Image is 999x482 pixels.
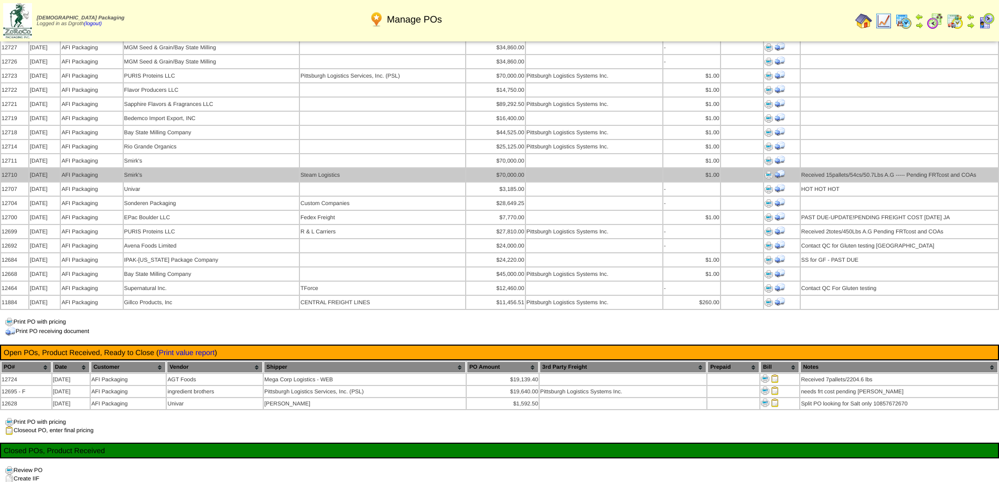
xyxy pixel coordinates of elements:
[663,41,720,54] td: -
[124,197,299,210] td: Sonderen Packaging
[167,361,263,373] th: Vendor
[765,157,773,165] img: Print
[167,398,263,409] td: Univar
[663,239,720,252] td: -
[29,69,60,82] td: [DATE]
[765,228,773,236] img: Print
[1,83,28,97] td: 12722
[775,226,785,236] img: Print Receiving Document
[61,168,122,181] td: AFI Packaging
[300,69,465,82] td: Pittsburgh Logistics Services, Inc. (PSL)
[664,73,719,79] div: $1.00
[300,296,465,309] td: CENTRAL FREIGHT LINES
[775,126,785,137] img: Print Receiving Document
[775,70,785,80] img: Print Receiving Document
[61,183,122,196] td: AFI Packaging
[264,361,466,373] th: Shipper
[29,126,60,139] td: [DATE]
[664,299,719,306] div: $260.00
[467,271,524,277] div: $45,000.00
[966,21,975,29] img: arrowright.gif
[5,418,14,426] img: print.gif
[467,172,524,178] div: $70,000.00
[801,183,998,196] td: HOT HOT HOT
[5,466,14,475] img: print.gif
[775,282,785,293] img: Print Receiving Document
[467,130,524,136] div: $44,525.00
[5,426,14,435] img: clipboard.gif
[467,45,524,51] div: $34,860.00
[124,239,299,252] td: Avena Foods Limited
[526,296,662,309] td: Pittsburgh Logistics Systems Inc.
[1,296,28,309] td: 11884
[1,282,28,295] td: 12464
[775,56,785,66] img: Print Receiving Document
[61,225,122,238] td: AFI Packaging
[159,348,215,357] a: Print value report
[707,361,759,373] th: Prepaid
[775,169,785,179] img: Print Receiving Document
[29,211,60,224] td: [DATE]
[29,112,60,125] td: [DATE]
[775,84,785,94] img: Print Receiving Document
[467,200,524,207] div: $28,649.25
[61,69,122,82] td: AFI Packaging
[61,197,122,210] td: AFI Packaging
[800,361,998,373] th: Notes
[947,13,963,29] img: calendarinout.gif
[664,172,719,178] div: $1.00
[1,112,28,125] td: 12719
[467,377,538,383] div: $19,139.40
[29,282,60,295] td: [DATE]
[801,282,998,295] td: Contact QC For Gluten testing
[1,225,28,238] td: 12699
[29,83,60,97] td: [DATE]
[664,158,719,164] div: $1.00
[765,72,773,80] img: Print
[61,267,122,281] td: AFI Packaging
[467,215,524,221] div: $7,770.00
[1,386,51,397] td: 12695 - F
[801,225,998,238] td: Received 2totes/450Lbs A.G Pending FRTcost and COAs
[1,253,28,266] td: 12684
[855,13,872,29] img: home.gif
[124,225,299,238] td: PURIS Proteins LLC
[124,140,299,153] td: Rio Grande Organics
[771,399,779,407] img: Close PO
[875,13,892,29] img: line_graph.gif
[29,98,60,111] td: [DATE]
[775,268,785,279] img: Print Receiving Document
[29,267,60,281] td: [DATE]
[387,14,442,25] span: Manage POs
[124,154,299,167] td: Smirk's
[61,253,122,266] td: AFI Packaging
[61,126,122,139] td: AFI Packaging
[1,126,28,139] td: 12718
[124,253,299,266] td: IPAK-[US_STATE] Package Company
[771,374,779,383] img: Close PO
[124,112,299,125] td: Bedemco Import Export, INC
[663,55,720,68] td: -
[124,98,299,111] td: Sapphire Flavors & Fragrances LLC
[167,386,263,397] td: ingredient brothers
[61,41,122,54] td: AFI Packaging
[52,398,90,409] td: [DATE]
[124,282,299,295] td: Supernatural Inc.
[124,267,299,281] td: Bay State Milling Company
[124,211,299,224] td: EPac Boulder LLC
[775,197,785,208] img: Print Receiving Document
[167,374,263,385] td: AGT Foods
[52,386,90,397] td: [DATE]
[915,13,923,21] img: arrowleft.gif
[765,185,773,194] img: Print
[29,225,60,238] td: [DATE]
[663,225,720,238] td: -
[3,446,996,455] td: Closed POs, Product Received
[300,211,465,224] td: Fedex Freight
[526,69,662,82] td: Pittsburgh Logistics Systems Inc.
[526,98,662,111] td: Pittsburgh Logistics Systems Inc.
[61,154,122,167] td: AFI Packaging
[29,168,60,181] td: [DATE]
[664,144,719,150] div: $1.00
[775,141,785,151] img: Print Receiving Document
